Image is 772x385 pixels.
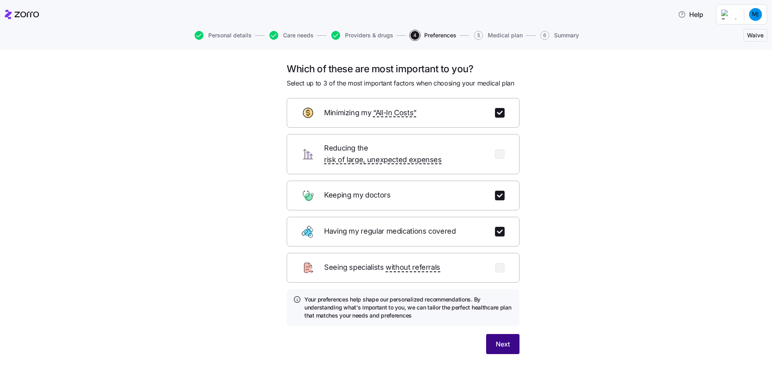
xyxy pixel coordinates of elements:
[304,295,513,320] h4: Your preferences help shape our personalized recommendations. By understanding what's important t...
[324,154,442,166] span: risk of large, unexpected expenses
[193,31,252,40] a: Personal details
[743,29,767,42] button: Waive
[409,31,456,40] a: 4Preferences
[324,107,417,119] span: Minimizing my
[411,31,456,40] button: 4Preferences
[540,31,549,40] span: 6
[411,31,419,40] span: 4
[386,262,440,273] span: without referrals
[554,33,579,38] span: Summary
[488,33,523,38] span: Medical plan
[721,10,737,19] img: Employer logo
[287,63,519,75] h1: Which of these are most important to you?
[474,31,523,40] button: 5Medical plan
[496,339,510,349] span: Next
[671,6,710,22] button: Help
[324,262,440,273] span: Seeing specialists
[208,33,252,38] span: Personal details
[324,226,458,237] span: Having my regular medications covered
[331,31,393,40] button: Providers & drugs
[373,107,417,119] span: “All-In Costs”
[324,143,485,166] span: Reducing the
[283,33,314,38] span: Care needs
[324,189,392,201] span: Keeping my doctors
[424,33,456,38] span: Preferences
[269,31,314,40] button: Care needs
[330,31,393,40] a: Providers & drugs
[474,31,483,40] span: 5
[268,31,314,40] a: Care needs
[747,31,764,39] span: Waive
[345,33,393,38] span: Providers & drugs
[749,8,762,21] img: c6a78ac543a910808a2f7531fb1c3ad0
[540,31,579,40] button: 6Summary
[287,78,514,88] span: Select up to 3 of the most important factors when choosing your medical plan
[195,31,252,40] button: Personal details
[486,334,519,354] button: Next
[678,10,703,19] span: Help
